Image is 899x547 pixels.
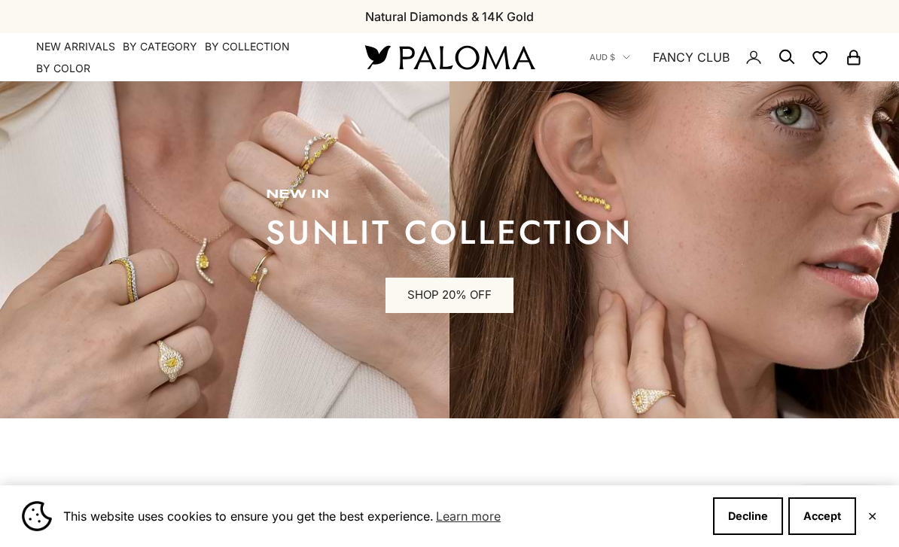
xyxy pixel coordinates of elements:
summary: By Color [36,61,90,76]
summary: By Collection [205,39,290,54]
nav: Primary navigation [36,39,329,76]
img: Cookie banner [22,501,52,531]
button: Close [867,512,877,521]
button: AUD $ [590,50,630,64]
a: Learn more [434,505,503,527]
a: NEW ARRIVALS [36,39,115,54]
p: sunlit collection [266,217,633,248]
summary: By Category [123,39,197,54]
span: AUD $ [590,50,615,64]
nav: Secondary navigation [590,33,863,81]
button: Decline [713,497,783,535]
p: new in [266,187,633,202]
span: This website uses cookies to ensure you get the best experience. [63,505,701,527]
a: SHOP 20% OFF [386,278,513,314]
p: Natural Diamonds & 14K Gold [365,7,534,26]
a: FANCY CLUB [653,47,730,67]
button: Accept [788,497,856,535]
